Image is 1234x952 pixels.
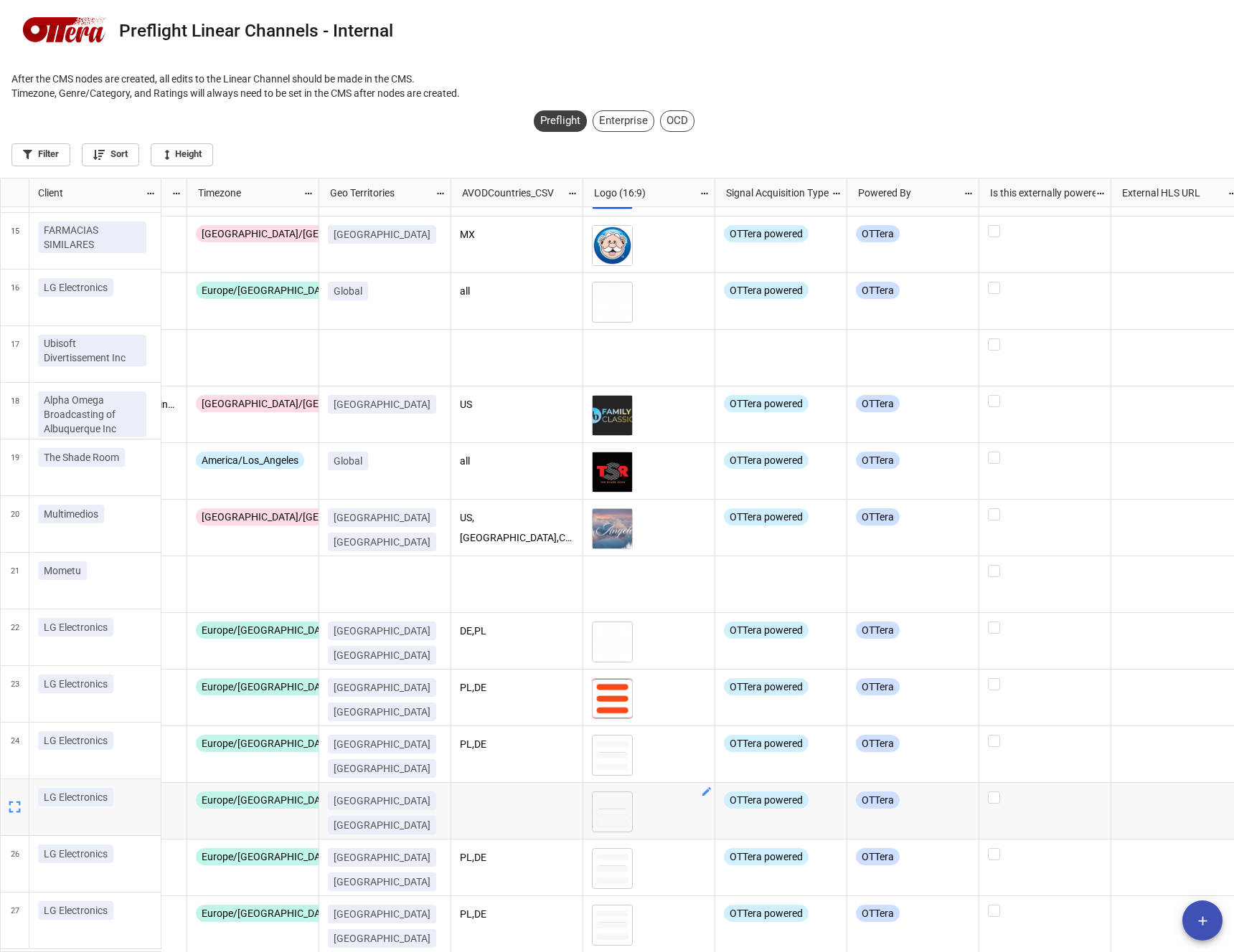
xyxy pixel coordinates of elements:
[82,143,139,166] a: Sort
[453,184,567,200] div: AVODCountries_CSV
[11,213,19,269] span: 15
[44,677,108,691] p: LG Electronics
[189,184,303,200] div: Timezone
[44,223,141,252] p: FARMACIAS SIMILARES
[11,156,19,212] span: 14
[44,620,108,634] p: LG Electronics
[11,72,1223,100] p: After the CMS nodes are created, all edits to the Linear Channel should be made in the CMS. Timez...
[22,6,108,55] img: logo-5878x3307.png
[11,383,19,439] span: 18
[11,892,19,948] span: 27
[534,110,587,132] div: Preflight
[585,184,699,200] div: Logo (16:9)
[1,178,161,207] div: grid
[44,847,108,861] p: LG Electronics
[593,110,654,132] div: Enterprise
[119,22,393,40] div: Preflight Linear Channels - Internal
[11,553,19,609] span: 21
[849,184,963,200] div: Powered By
[44,507,98,521] p: Multimedios
[981,184,1095,200] div: Is this externally powered channel only meant for OTTera powered App?
[44,563,81,578] p: Mometu
[11,143,70,166] a: Filter
[1113,184,1227,200] div: External HLS URL
[29,184,146,200] div: Client
[44,393,141,436] p: Alpha Omega Broadcasting of Albuquerque Inc
[11,270,19,325] span: 16
[44,733,108,748] p: LG Electronics
[660,110,694,132] div: OCD
[11,723,19,779] span: 24
[11,326,19,382] span: 17
[151,143,213,166] a: Height
[321,184,435,200] div: Geo Territories
[44,280,108,295] p: LG Electronics
[11,496,19,552] span: 20
[11,609,19,665] span: 22
[44,336,141,365] p: Ubisoft Divertissement Inc
[11,666,19,722] span: 23
[44,903,108,918] p: LG Electronics
[44,790,108,804] p: LG Electronics
[1182,900,1223,941] button: add
[11,836,19,892] span: 26
[717,184,831,200] div: Signal Acquisition Type
[44,450,119,465] p: The Shade Room
[11,439,19,495] span: 19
